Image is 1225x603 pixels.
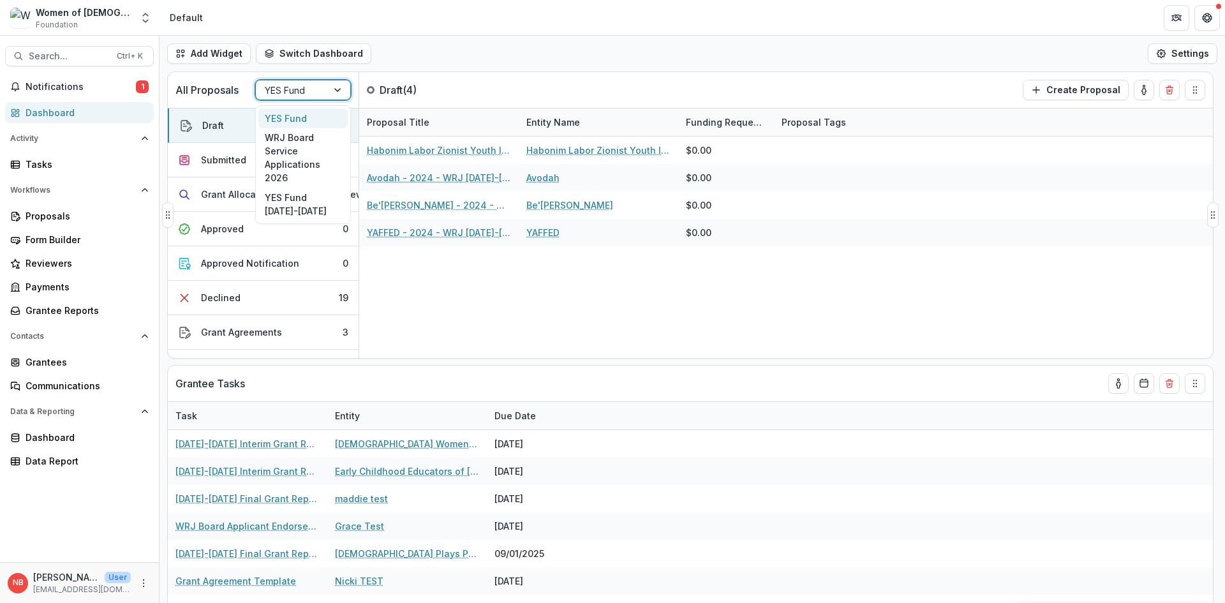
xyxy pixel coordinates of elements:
[175,574,296,588] a: Grant Agreement Template
[136,576,151,591] button: More
[137,5,154,31] button: Open entity switcher
[5,154,154,175] a: Tasks
[136,80,149,93] span: 1
[10,134,136,143] span: Activity
[526,226,560,239] a: YAFFED
[487,402,583,429] div: Due Date
[380,82,475,98] p: Draft ( 4 )
[175,519,320,533] a: WRJ Board Applicant Endorsement Form 2026
[201,188,364,201] div: Grant Allocations Committee Review
[343,325,348,339] div: 3
[327,409,367,422] div: Entity
[26,431,144,444] div: Dashboard
[774,115,854,129] div: Proposal Tags
[33,584,131,595] p: [EMAIL_ADDRESS][DOMAIN_NAME]
[258,188,348,221] div: YES Fund [DATE]-[DATE]
[487,409,544,422] div: Due Date
[36,6,131,19] div: Women of [DEMOGRAPHIC_DATA]
[5,77,154,97] button: Notifications1
[335,574,383,588] a: Nicki TEST
[367,198,511,212] a: Be'[PERSON_NAME] - 2024 - WRJ [DATE]-[DATE] YES Fund Application
[26,355,144,369] div: Grantees
[487,430,583,458] div: [DATE]
[36,19,78,31] span: Foundation
[1159,80,1180,100] button: Delete card
[1148,43,1217,64] button: Settings
[359,108,519,136] div: Proposal Title
[168,402,327,429] div: Task
[487,458,583,485] div: [DATE]
[168,108,359,143] button: Draft4
[202,119,224,132] div: Draft
[5,326,154,346] button: Open Contacts
[1207,202,1219,228] button: Drag
[5,427,154,448] a: Dashboard
[26,454,144,468] div: Data Report
[26,280,144,294] div: Payments
[258,128,348,188] div: WRJ Board Service Applications 2026
[10,8,31,28] img: Women of Reform Judaism
[26,379,144,392] div: Communications
[359,115,437,129] div: Proposal Title
[519,108,678,136] div: Entity Name
[5,128,154,149] button: Open Activity
[168,177,359,212] button: Grant Allocations Committee Review1
[327,402,487,429] div: Entity
[335,547,479,560] a: [DEMOGRAPHIC_DATA] Plays Project
[5,229,154,250] a: Form Builder
[335,437,479,450] a: [DEMOGRAPHIC_DATA] Women's Archive
[10,407,136,416] span: Data & Reporting
[367,171,511,184] a: Avodah - 2024 - WRJ [DATE]-[DATE] YES Fund Application
[201,257,299,270] div: Approved Notification
[258,108,348,128] div: YES Fund
[114,49,145,63] div: Ctrl + K
[343,222,348,235] div: 0
[686,198,711,212] div: $0.00
[678,115,774,129] div: Funding Requested
[26,82,136,93] span: Notifications
[168,315,359,350] button: Grant Agreements3
[335,465,479,478] a: Early Childhood Educators of [DEMOGRAPHIC_DATA]
[526,144,671,157] a: Habonim Labor Zionist Youth Inc.
[367,226,511,239] a: YAFFED - 2024 - WRJ [DATE]-[DATE] YES Fund Application
[519,115,588,129] div: Entity Name
[774,108,933,136] div: Proposal Tags
[201,325,282,339] div: Grant Agreements
[165,8,208,27] nav: breadcrumb
[678,108,774,136] div: Funding Requested
[13,579,24,587] div: Nicki Braun
[343,257,348,270] div: 0
[1185,80,1205,100] button: Drag
[686,226,711,239] div: $0.00
[487,485,583,512] div: [DATE]
[168,212,359,246] button: Approved0
[26,209,144,223] div: Proposals
[526,198,613,212] a: Be'[PERSON_NAME]
[1185,373,1205,394] button: Drag
[1134,80,1154,100] button: toggle-assigned-to-me
[1134,373,1154,394] button: Calendar
[201,153,246,167] div: Submitted
[175,437,320,450] a: [DATE]-[DATE] Interim Grant Report
[5,276,154,297] a: Payments
[175,492,320,505] a: [DATE]-[DATE] Final Grant Report
[26,106,144,119] div: Dashboard
[168,281,359,315] button: Declined19
[686,171,711,184] div: $0.00
[26,158,144,171] div: Tasks
[33,570,100,584] p: [PERSON_NAME]
[1164,5,1189,31] button: Partners
[10,332,136,341] span: Contacts
[201,222,244,235] div: Approved
[339,291,348,304] div: 19
[168,246,359,281] button: Approved Notification0
[5,102,154,123] a: Dashboard
[1159,373,1180,394] button: Delete card
[10,186,136,195] span: Workflows
[1023,80,1129,100] button: Create Proposal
